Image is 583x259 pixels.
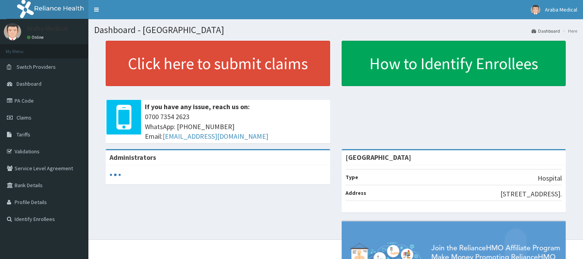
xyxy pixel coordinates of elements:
span: Dashboard [17,80,42,87]
p: Hospital [538,173,562,183]
a: [EMAIL_ADDRESS][DOMAIN_NAME] [163,132,268,141]
span: Tariffs [17,131,30,138]
a: Click here to submit claims [106,41,330,86]
svg: audio-loading [110,169,121,181]
b: Type [345,174,358,181]
span: Claims [17,114,32,121]
li: Here [561,28,577,34]
strong: [GEOGRAPHIC_DATA] [345,153,411,162]
p: Araba Medical [27,25,68,32]
b: Address [345,189,366,196]
b: If you have any issue, reach us on: [145,102,250,111]
span: 0700 7354 2623 WhatsApp: [PHONE_NUMBER] Email: [145,112,326,141]
img: User Image [4,23,21,40]
span: Switch Providers [17,63,56,70]
h1: Dashboard - [GEOGRAPHIC_DATA] [94,25,577,35]
a: Online [27,35,45,40]
span: Araba Medical [545,6,577,13]
img: User Image [531,5,540,15]
b: Administrators [110,153,156,162]
p: [STREET_ADDRESS]. [500,189,562,199]
a: Dashboard [532,28,560,34]
a: How to Identify Enrollees [342,41,566,86]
